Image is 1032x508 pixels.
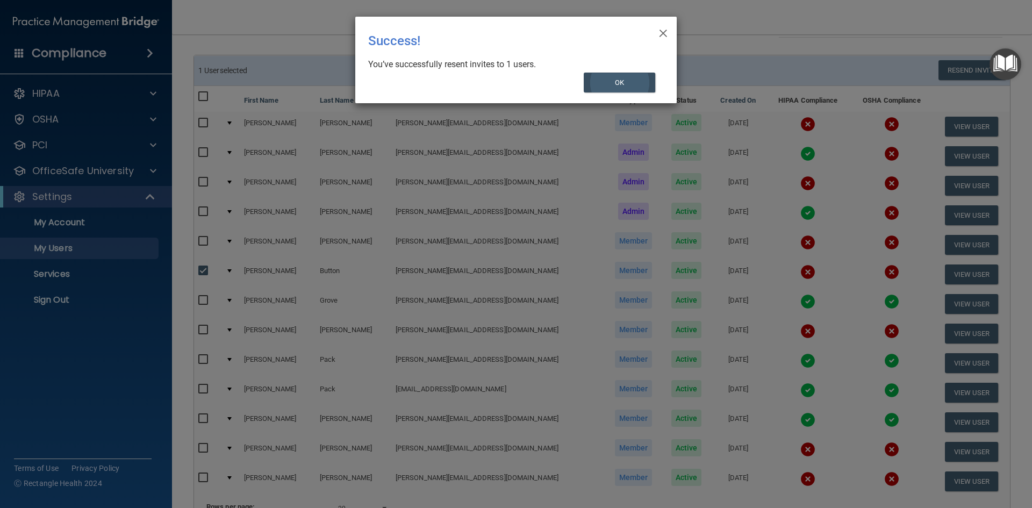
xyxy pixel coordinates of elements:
[846,432,1019,475] iframe: Drift Widget Chat Controller
[990,48,1021,80] button: Open Resource Center
[584,73,656,92] button: OK
[368,59,655,70] div: You’ve successfully resent invites to 1 users.
[368,25,620,56] div: Success!
[658,21,668,42] span: ×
